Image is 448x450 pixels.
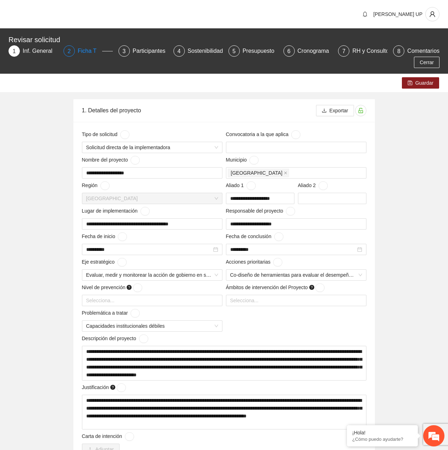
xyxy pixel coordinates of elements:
[231,169,283,177] span: [GEOGRAPHIC_DATA]
[100,181,110,190] button: Región
[228,169,289,177] span: Chihuahua
[352,430,413,435] div: ¡Hola!
[226,181,256,190] span: Aliado 1
[298,181,328,190] span: Aliado 2
[226,207,295,215] span: Responsable del proyecto
[273,258,282,266] button: Acciones prioritarias
[226,156,259,164] span: Municipio
[188,45,229,57] div: Sostenibilidad
[13,48,16,54] span: 1
[82,232,127,241] span: Fecha de inicio
[230,270,362,280] span: Co-diseño de herramientas para evaluar el desempeño de la autoridad orientada a resultados
[122,48,126,54] span: 3
[414,57,439,68] button: Cerrar
[322,108,327,114] span: download
[330,107,348,114] span: Exportar
[82,207,150,215] span: Lugar de implementación
[286,207,295,215] button: Responsable del proyecto
[226,232,283,241] span: Fecha de conclusión
[120,130,129,139] button: Tipo de solicitud
[415,79,433,87] span: Guardar
[117,383,126,392] button: Justificación question-circle
[407,45,439,57] div: Comentarios
[374,11,422,17] span: [PERSON_NAME] UP
[63,45,113,57] div: 2Ficha T
[393,45,439,57] div: 8Comentarios
[291,130,300,139] button: Convocatoria a la que aplica
[139,334,148,343] button: Descripción del proyecto
[397,48,400,54] span: 8
[338,45,387,57] div: 7RH y Consultores
[82,258,127,266] span: Eje estratégico
[86,193,218,204] span: Chihuahua
[298,45,335,57] div: Cronograma
[226,258,283,266] span: Acciones prioritarias
[82,309,140,317] span: Problemática a tratar
[247,181,256,190] button: Aliado 1
[131,309,140,317] button: Problemática a tratar
[226,130,300,139] span: Convocatoria a la que aplica
[420,58,434,66] span: Cerrar
[86,270,218,280] span: Evaluar, medir y monitorear la acción de gobierno en seguridad y justicia
[287,48,291,54] span: 6
[140,207,150,215] button: Lugar de implementación
[9,45,58,57] div: 1Inf. General
[118,45,168,57] div: 3Participantes
[309,285,314,290] span: question-circle
[352,45,402,57] div: RH y Consultores
[82,181,110,190] span: Región
[82,334,148,343] span: Descripción del proyecto
[82,100,316,120] div: 1. Detalles del proyecto
[355,108,366,113] span: unlock
[319,181,328,190] button: Aliado 2
[82,130,129,139] span: Tipo de solicitud
[359,9,371,20] button: bell
[243,45,280,57] div: Presupuesto
[82,432,134,441] span: Carta de intención
[283,45,333,57] div: 6Cronograma
[402,77,439,89] button: saveGuardar
[249,156,259,164] button: Municipio
[9,34,435,45] div: Revisar solicitud
[342,48,345,54] span: 7
[173,45,223,57] div: 4Sostenibilidad
[127,285,132,290] span: question-circle
[86,321,218,331] span: Capacidades institucionales débiles
[284,171,287,175] span: close
[315,283,325,292] button: Ámbitos de intervención del Proyecto question-circle
[352,437,413,442] p: ¿Cómo puedo ayudarte?
[131,156,140,164] button: Nombre del proyecto
[125,432,134,441] button: Carta de intención
[110,385,115,390] span: question-circle
[274,232,283,241] button: Fecha de conclusión
[86,142,218,153] span: Solicitud directa de la implementadora
[118,232,127,241] button: Fecha de inicio
[316,105,354,116] button: downloadExportar
[408,80,413,86] span: save
[133,45,171,57] div: Participantes
[23,45,58,57] div: Inf. General
[426,11,439,17] span: user
[78,45,102,57] div: Ficha T
[355,105,366,116] button: unlock
[228,45,278,57] div: 5Presupuesto
[82,156,140,164] span: Nombre del proyecto
[177,48,181,54] span: 4
[117,258,127,266] button: Eje estratégico
[226,283,325,292] span: Ámbitos de intervención del Proyecto
[67,48,71,54] span: 2
[360,11,370,17] span: bell
[425,7,439,21] button: user
[82,383,126,392] span: Justificación
[133,283,142,292] button: Nivel de prevención question-circle
[82,283,143,292] span: Nivel de prevención
[232,48,236,54] span: 5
